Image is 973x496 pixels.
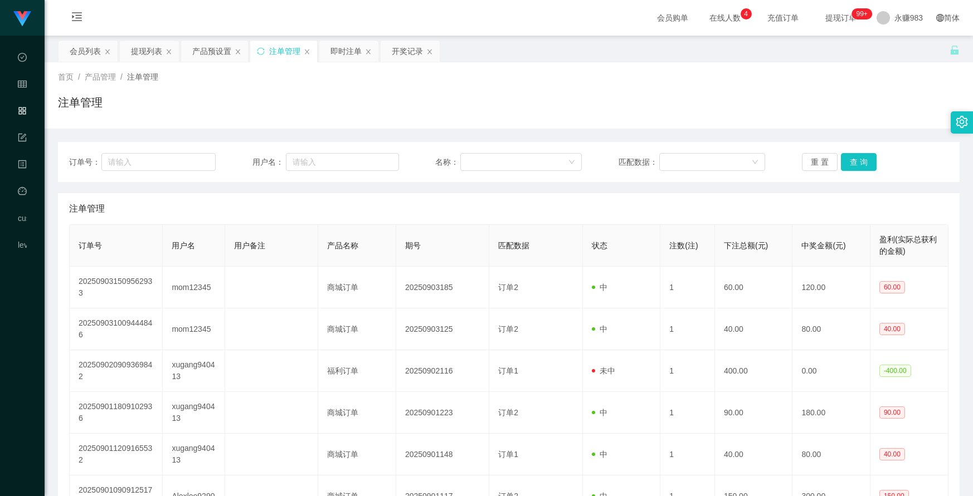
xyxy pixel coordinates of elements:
span: 订单号： [69,156,101,168]
a: level [18,234,27,256]
i: 图标: profile [18,155,27,177]
i: 图标: close [365,48,372,55]
span: 中 [592,450,607,459]
sup: 259 [852,8,872,19]
span: -400.00 [879,365,911,377]
td: 1 [660,392,715,434]
td: 202509031009444846 [70,308,163,350]
i: 图标: appstore-o [18,101,27,124]
td: 1 [660,308,715,350]
td: 120.00 [792,267,870,308]
i: 图标: close [304,48,310,55]
td: 80.00 [792,308,870,350]
span: 产品管理 [85,72,116,81]
span: 中 [592,408,607,417]
td: 1 [660,350,715,392]
td: 商城订单 [318,267,396,308]
span: 订单2 [498,325,518,333]
i: 图标: global [936,14,944,22]
i: 图标: close [104,48,111,55]
td: 20250903185 [396,267,489,308]
i: 图标: down [752,159,758,166]
i: 图标: close [166,48,172,55]
p: 4 [744,8,748,19]
span: 用户名： [252,156,286,168]
span: 订单1 [498,450,518,459]
div: 即时注单 [330,41,362,62]
span: 订单2 [498,408,518,417]
span: 用户备注 [234,241,265,250]
div: 会员列表 [70,41,101,62]
i: 图标: sync [257,47,265,55]
td: 20250902116 [396,350,489,392]
td: 0.00 [792,350,870,392]
td: 40.00 [715,308,793,350]
span: 产品名称 [327,241,358,250]
span: 订单号 [79,241,102,250]
span: 名称： [435,156,460,168]
h1: 注单管理 [58,94,103,111]
i: 图标: form [18,128,27,150]
span: 盈利(实际总获利的金额) [879,235,937,256]
a: 图标: dashboard平台首页 [18,180,27,293]
td: 60.00 [715,267,793,308]
span: / [120,72,123,81]
a: customer [18,207,27,229]
input: 请输入 [101,153,216,171]
td: 商城订单 [318,434,396,475]
div: 提现列表 [131,41,162,62]
span: 匹配数据 [498,241,529,250]
span: 40.00 [879,448,905,460]
td: 180.00 [792,392,870,434]
span: 提现订单 [820,14,862,22]
i: 图标: close [426,48,433,55]
span: / [78,72,80,81]
span: 注数(注) [669,241,698,250]
span: 在线人数 [704,14,746,22]
td: 202509020909369842 [70,350,163,392]
td: 90.00 [715,392,793,434]
input: 请输入 [286,153,399,171]
td: 40.00 [715,434,793,475]
button: 查 询 [841,153,877,171]
td: 20250903125 [396,308,489,350]
div: 注单管理 [269,41,300,62]
img: logo.9652507e.png [13,11,31,27]
td: 202509011209165532 [70,434,163,475]
td: mom12345 [163,267,225,308]
span: 中奖金额(元) [801,241,845,250]
td: 202509031509562933 [70,267,163,308]
sup: 4 [741,8,752,19]
td: 400.00 [715,350,793,392]
i: 图标: down [568,159,575,166]
td: 1 [660,267,715,308]
i: 图标: table [18,75,27,97]
span: 首页 [58,72,74,81]
i: 图标: close [235,48,241,55]
span: 中 [592,283,607,292]
button: 重 置 [802,153,838,171]
i: 图标: check-circle-o [18,48,27,70]
span: 订单1 [498,366,518,375]
span: 数据中心 [18,53,27,153]
span: 中 [592,325,607,333]
td: 商城订单 [318,392,396,434]
td: xugang940413 [163,392,225,434]
td: 80.00 [792,434,870,475]
span: 90.00 [879,406,905,419]
span: 状态 [592,241,607,250]
i: 图标: setting [956,116,968,128]
i: 图标: unlock [950,45,960,55]
td: 20250901223 [396,392,489,434]
td: 202509011809102936 [70,392,163,434]
span: 会员管理 [18,80,27,179]
td: mom12345 [163,308,225,350]
i: 图标: menu-unfold [58,1,96,36]
td: 福利订单 [318,350,396,392]
span: 内容中心 [18,160,27,259]
td: 20250901148 [396,434,489,475]
span: 匹配数据： [619,156,659,168]
span: 系统配置 [18,134,27,233]
span: 充值订单 [762,14,804,22]
span: 下注总额(元) [724,241,768,250]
